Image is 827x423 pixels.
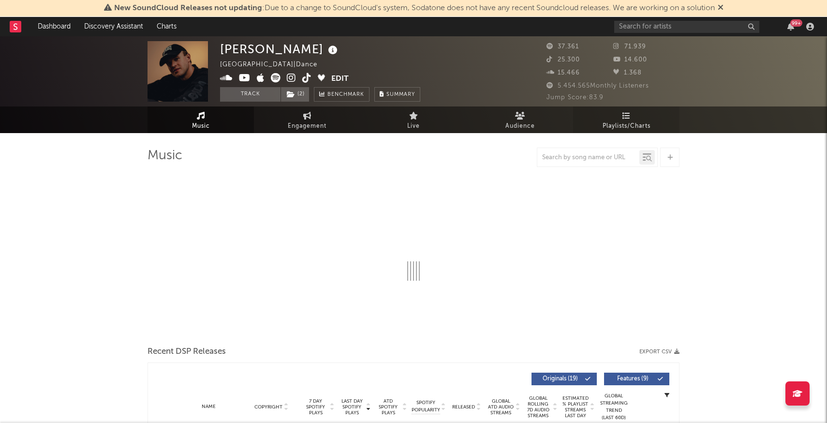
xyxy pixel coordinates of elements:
[150,17,183,36] a: Charts
[610,376,655,382] span: Features ( 9 )
[31,17,77,36] a: Dashboard
[546,44,579,50] span: 37.361
[452,404,475,410] span: Released
[327,89,364,101] span: Benchmark
[375,398,401,416] span: ATD Spotify Plays
[505,121,535,132] span: Audience
[386,92,415,97] span: Summary
[546,70,580,76] span: 15.466
[613,44,646,50] span: 71.939
[790,19,802,27] div: 99 +
[599,393,628,422] div: Global Streaming Trend (Last 60D)
[407,121,420,132] span: Live
[114,4,715,12] span: : Due to a change to SoundCloud's system, Sodatone does not have any recent Soundcloud releases. ...
[314,87,369,102] a: Benchmark
[374,87,420,102] button: Summary
[546,57,580,63] span: 25.300
[604,373,669,385] button: Features(9)
[412,399,440,414] span: Spotify Popularity
[639,349,679,355] button: Export CSV
[613,70,642,76] span: 1.368
[254,106,360,133] a: Engagement
[254,404,282,410] span: Copyright
[77,17,150,36] a: Discovery Assistant
[177,403,240,410] div: Name
[281,87,310,102] span: ( 2 )
[148,106,254,133] a: Music
[331,73,349,85] button: Edit
[220,41,340,57] div: [PERSON_NAME]
[192,121,210,132] span: Music
[614,21,759,33] input: Search for artists
[573,106,679,133] a: Playlists/Charts
[220,87,281,102] button: Track
[288,121,326,132] span: Engagement
[718,4,724,12] span: Dismiss
[339,398,365,416] span: Last Day Spotify Plays
[787,23,794,30] button: 99+
[538,376,582,382] span: Originals ( 19 )
[114,4,262,12] span: New SoundCloud Releases not updating
[537,154,639,162] input: Search by song name or URL
[220,59,328,71] div: [GEOGRAPHIC_DATA] | Dance
[467,106,573,133] a: Audience
[525,395,551,419] span: Global Rolling 7D Audio Streams
[546,94,604,101] span: Jump Score: 83.9
[148,346,226,358] span: Recent DSP Releases
[562,395,589,419] span: Estimated % Playlist Streams Last Day
[532,373,597,385] button: Originals(19)
[603,121,650,132] span: Playlists/Charts
[487,398,514,416] span: Global ATD Audio Streams
[360,106,467,133] a: Live
[303,398,328,416] span: 7 Day Spotify Plays
[281,87,309,102] button: (2)
[546,83,649,89] span: 5.454.565 Monthly Listeners
[613,57,647,63] span: 14.600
